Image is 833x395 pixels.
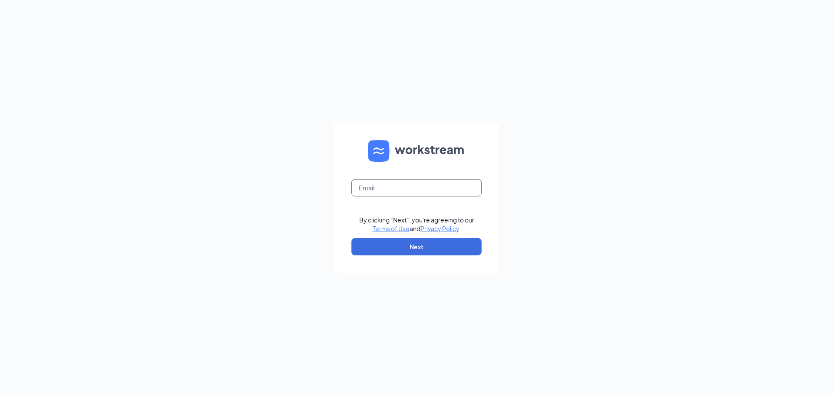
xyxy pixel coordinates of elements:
[351,179,482,196] input: Email
[368,140,465,162] img: WS logo and Workstream text
[351,238,482,255] button: Next
[420,225,459,232] a: Privacy Policy
[359,215,474,233] div: By clicking "Next", you're agreeing to our and .
[373,225,410,232] a: Terms of Use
